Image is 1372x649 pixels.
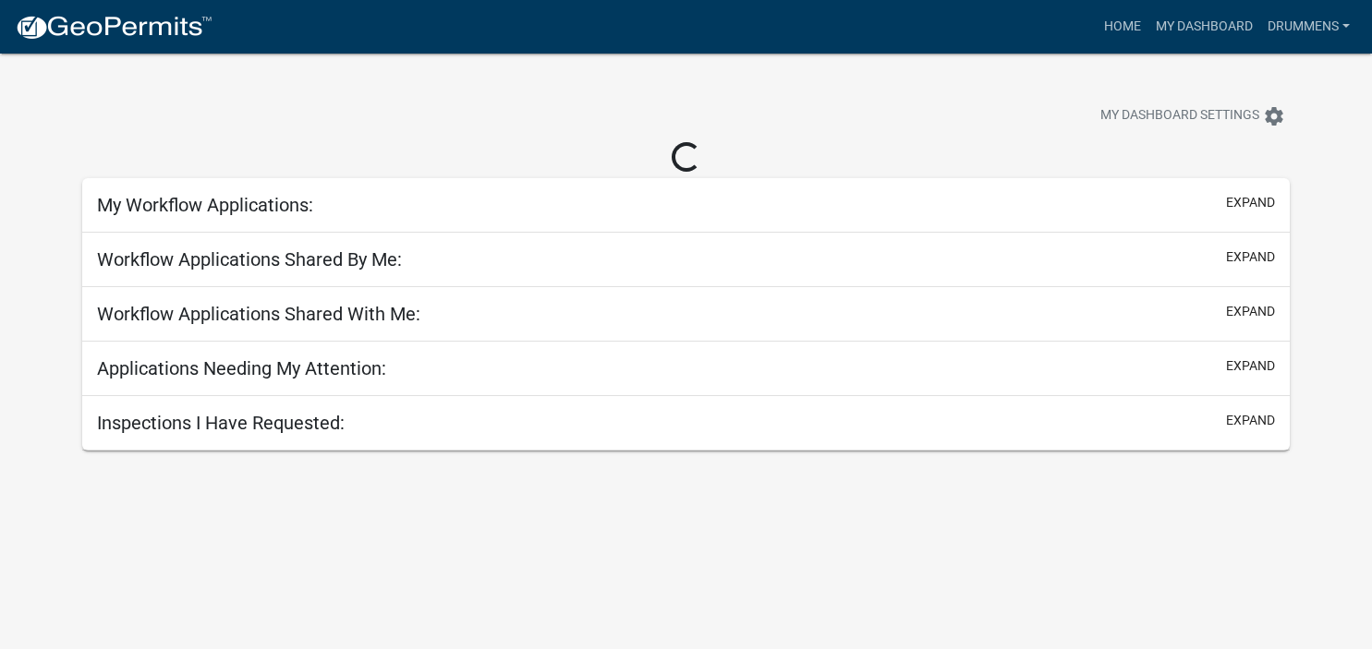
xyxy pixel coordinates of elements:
[1226,193,1275,212] button: expand
[97,357,386,379] h5: Applications Needing My Attention:
[1086,98,1300,134] button: My Dashboard Settingssettings
[1226,247,1275,267] button: expand
[97,194,313,216] h5: My Workflow Applications:
[1226,302,1275,321] button: expand
[1097,9,1148,44] a: Home
[1100,105,1259,127] span: My Dashboard Settings
[97,412,345,434] h5: Inspections I Have Requested:
[1148,9,1260,44] a: My Dashboard
[97,248,402,270] h5: Workflow Applications Shared By Me:
[1260,9,1357,44] a: DRummens
[97,303,420,325] h5: Workflow Applications Shared With Me:
[1263,105,1285,127] i: settings
[1226,411,1275,430] button: expand
[1226,356,1275,376] button: expand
